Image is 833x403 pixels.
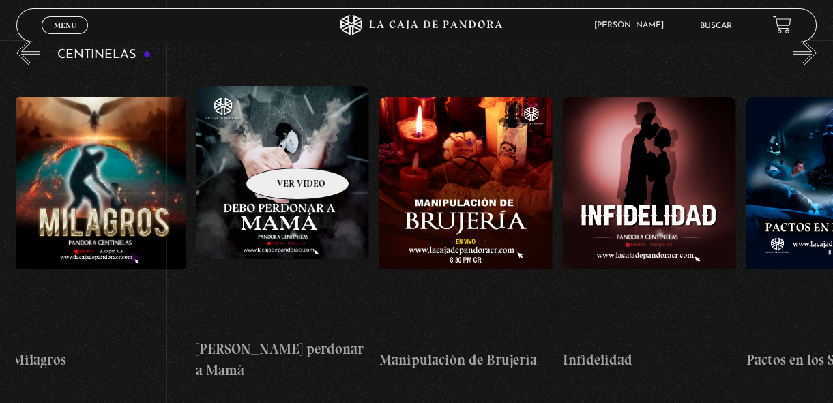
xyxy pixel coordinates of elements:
button: Next [793,41,817,65]
span: Menu [54,21,76,29]
h3: Centinelas [57,48,151,61]
h4: Infidelidad [563,349,736,371]
button: Previous [16,41,40,65]
a: [PERSON_NAME] perdonar a Mamá [196,75,370,392]
span: Cerrar [49,33,81,42]
a: Buscar [700,22,732,30]
h4: Milagros [13,349,186,371]
span: [PERSON_NAME] [587,21,677,29]
h4: Manipulación de Brujería [379,349,553,371]
h4: [PERSON_NAME] perdonar a Mamá [196,338,370,381]
a: Milagros [13,75,186,392]
a: Infidelidad [563,75,736,392]
a: View your shopping cart [773,16,791,34]
a: Manipulación de Brujería [379,75,553,392]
